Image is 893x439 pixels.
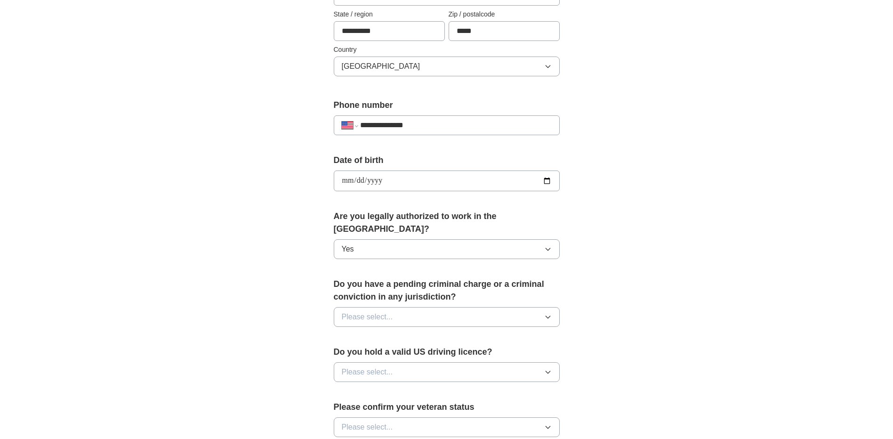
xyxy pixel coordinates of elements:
[334,154,560,167] label: Date of birth
[334,45,560,55] label: Country
[334,362,560,382] button: Please select...
[342,61,420,72] span: [GEOGRAPHIC_DATA]
[334,57,560,76] button: [GEOGRAPHIC_DATA]
[342,366,393,378] span: Please select...
[334,346,560,358] label: Do you hold a valid US driving licence?
[342,422,393,433] span: Please select...
[342,244,354,255] span: Yes
[334,9,445,19] label: State / region
[334,417,560,437] button: Please select...
[334,307,560,327] button: Please select...
[449,9,560,19] label: Zip / postalcode
[334,239,560,259] button: Yes
[334,99,560,112] label: Phone number
[334,278,560,303] label: Do you have a pending criminal charge or a criminal conviction in any jurisdiction?
[342,311,393,323] span: Please select...
[334,210,560,236] label: Are you legally authorized to work in the [GEOGRAPHIC_DATA]?
[334,401,560,414] label: Please confirm your veteran status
